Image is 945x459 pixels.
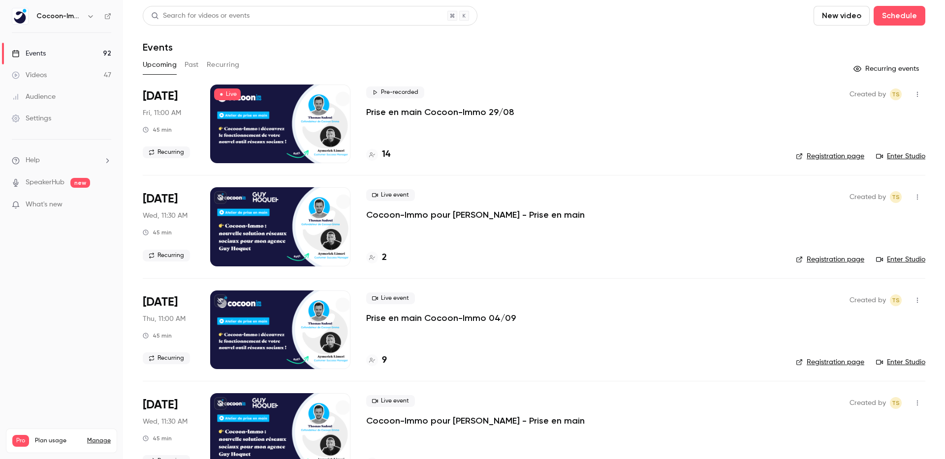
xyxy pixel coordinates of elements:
span: Recurring [143,146,190,158]
span: Live [214,88,241,100]
a: 9 [366,354,387,367]
h4: 9 [382,354,387,367]
span: Thu, 11:00 AM [143,314,186,324]
span: Live event [366,292,415,304]
span: TS [892,294,900,306]
span: Help [26,155,40,166]
a: 2 [366,251,387,264]
h4: 14 [382,148,390,161]
a: Registration page [796,357,864,367]
button: Upcoming [143,57,177,73]
span: Pro [12,435,29,447]
span: TS [892,191,900,203]
div: 45 min [143,434,172,442]
span: [DATE] [143,191,178,207]
button: New video [814,6,870,26]
a: Manage [87,437,111,445]
span: Live event [366,189,415,201]
span: Wed, 11:30 AM [143,417,188,427]
span: Recurring [143,352,190,364]
span: Thomas Sadoul [890,397,902,409]
img: Cocoon-Immo [12,8,28,24]
div: 45 min [143,229,172,236]
button: Schedule [874,6,925,26]
button: Past [185,57,199,73]
button: Recurring [207,57,240,73]
span: [DATE] [143,294,178,310]
a: Prise en main Cocoon-Immo 04/09 [366,312,516,324]
a: Cocoon-Immo pour [PERSON_NAME] - Prise en main [366,209,585,221]
span: TS [892,88,900,100]
span: Created by [850,88,886,100]
a: Enter Studio [876,255,925,264]
a: Enter Studio [876,151,925,161]
h4: 2 [382,251,387,264]
span: Created by [850,191,886,203]
span: new [70,178,90,188]
div: Videos [12,70,47,80]
h6: Cocoon-Immo [36,11,83,21]
a: Enter Studio [876,357,925,367]
a: SpeakerHub [26,177,64,188]
span: Live event [366,395,415,407]
span: Recurring [143,250,190,261]
span: [DATE] [143,88,178,104]
a: Registration page [796,151,864,161]
div: Sep 4 Thu, 11:00 AM (Europe/Paris) [143,290,194,369]
a: Registration page [796,255,864,264]
span: Pre-recorded [366,86,424,98]
div: Audience [12,92,56,102]
button: Recurring events [849,61,925,77]
span: Thomas Sadoul [890,294,902,306]
span: Created by [850,397,886,409]
div: Settings [12,114,51,123]
iframe: Noticeable Trigger [99,201,111,209]
h1: Events [143,41,173,53]
span: Fri, 11:00 AM [143,108,181,118]
span: TS [892,397,900,409]
li: help-dropdown-opener [12,155,111,166]
div: 45 min [143,126,172,134]
a: Cocoon-Immo pour [PERSON_NAME] - Prise en main [366,415,585,427]
div: Aug 29 Fri, 11:00 AM (Europe/Paris) [143,85,194,163]
div: Events [12,49,46,58]
div: 45 min [143,332,172,340]
span: Thomas Sadoul [890,191,902,203]
span: Created by [850,294,886,306]
div: Search for videos or events [151,11,250,21]
span: What's new [26,200,63,210]
div: Sep 3 Wed, 11:30 AM (Europe/Paris) [143,187,194,266]
a: Prise en main Cocoon-Immo 29/08 [366,106,514,118]
a: 14 [366,148,390,161]
span: Wed, 11:30 AM [143,211,188,221]
span: [DATE] [143,397,178,413]
span: Plan usage [35,437,81,445]
span: Thomas Sadoul [890,88,902,100]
